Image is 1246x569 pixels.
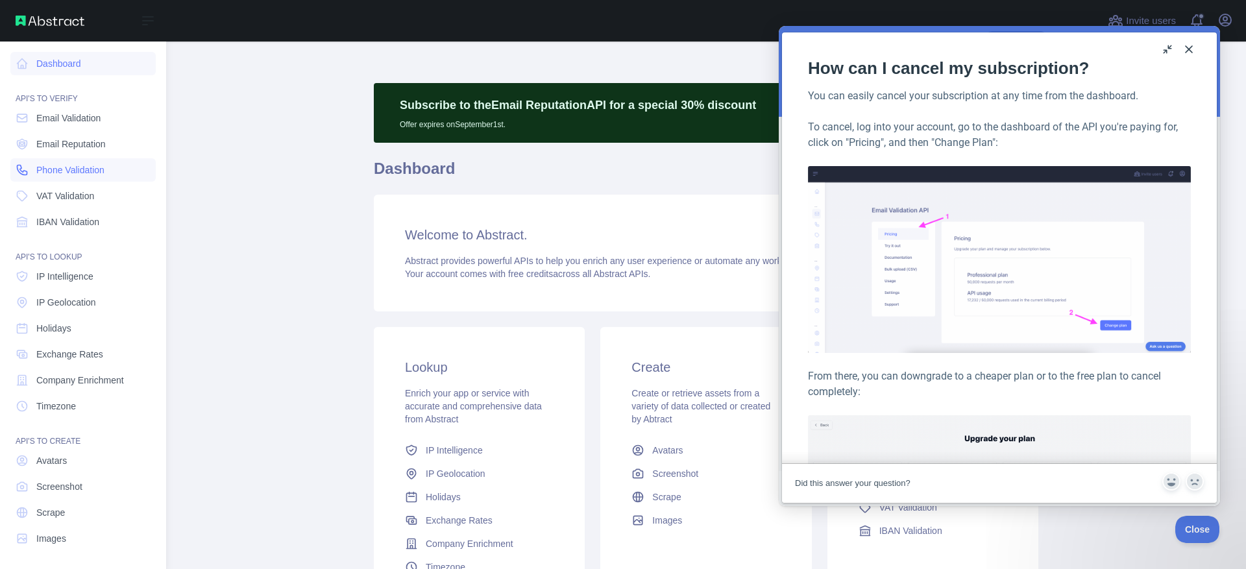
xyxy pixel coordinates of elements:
a: Screenshot [626,462,785,485]
span: Holidays [426,490,461,503]
span: IP Intelligence [36,270,93,283]
a: IP Intelligence [400,439,559,462]
a: IBAN Validation [10,210,156,234]
span: Abstract provides powerful APIs to help you enrich any user experience or automate any workflow. [405,256,800,266]
div: Did this answer your question? [16,451,384,464]
span: Avatars [36,454,67,467]
a: Company Enrichment [10,369,156,392]
a: Screenshot [10,475,156,498]
iframe: Help Scout Beacon - Close [1175,516,1220,543]
div: Article feedback [3,438,438,477]
span: IBAN Validation [36,215,99,228]
a: Images [626,509,785,532]
a: Exchange Rates [400,509,559,532]
span: Email Validation [36,112,101,125]
span: VAT Validation [36,189,94,202]
p: You can easily cancel your subscription at any time from the dashboard. [29,62,412,78]
img: file-GY7CONQHY9.png [29,140,412,327]
p: To cancel, log into your account, go to the dashboard of the API you're paying for, click on "Pri... [29,93,412,125]
span: Invite users [1126,14,1176,29]
span: Timezone [36,400,76,413]
span: Create or retrieve assets from a variety of data collected or created by Abtract [631,388,770,424]
span: Phone Validation [36,163,104,176]
button: Send feedback: No. For "Did this answer your question?" [407,446,425,465]
iframe: Help Scout Beacon - Live Chat, Contact Form, and Knowledge Base [779,26,1220,506]
span: Images [36,532,66,545]
div: How can I cancel my subscription? [29,32,386,53]
h3: Welcome to Abstract. [405,226,1007,244]
a: Exchange Rates [10,343,156,366]
p: Subscribe to the Email Reputation API for a special 30 % discount [400,96,756,114]
span: Email Reputation [36,138,106,151]
a: IP Geolocation [10,291,156,314]
span: Holidays [36,322,71,335]
a: Avatars [626,439,785,462]
span: Screenshot [36,480,82,493]
span: Company Enrichment [36,374,124,387]
h3: Create [631,358,780,376]
a: Avatars [10,449,156,472]
a: Holidays [10,317,156,340]
a: IP Intelligence [10,265,156,288]
img: Abstract API [16,16,84,26]
span: IP Intelligence [426,444,483,457]
a: Email Reputation [10,132,156,156]
a: Timezone [10,394,156,418]
span: free credits [508,269,553,279]
p: Offer expires on September 1st. [400,114,756,130]
div: API'S TO VERIFY [10,78,156,104]
span: IP Geolocation [426,467,485,480]
a: IBAN Validation [853,519,1012,542]
span: Exchange Rates [426,514,493,527]
span: Company Enrichment [426,537,513,550]
a: Company Enrichment [400,532,559,555]
span: Your account comes with across all Abstract APIs. [405,269,650,279]
span: Scrape [36,506,65,519]
a: VAT Validation [853,496,1012,519]
span: Image preview. Open larger image in dialog window. [29,140,412,327]
a: Scrape [10,501,156,524]
a: VAT Validation [10,184,156,208]
span: IP Geolocation [36,296,96,309]
span: Avatars [652,444,683,457]
span: Images [652,514,682,527]
h1: Dashboard [374,158,1038,189]
p: From there, you can downgrade to a cheaper plan or to the free plan to cancel completely: [29,343,412,374]
span: Scrape [652,490,681,503]
span: Did this answer your question? [16,452,132,462]
a: Email Validation [10,106,156,130]
a: Phone Validation [10,158,156,182]
a: Dashboard [10,52,156,75]
span: Screenshot [652,467,698,480]
div: API'S TO CREATE [10,420,156,446]
button: Invite users [1105,10,1179,31]
span: Exchange Rates [36,348,103,361]
a: Scrape [626,485,785,509]
h3: Lookup [405,358,554,376]
a: How can I cancel my subscription?. Click to open in new window. [29,32,386,53]
a: Images [10,527,156,550]
span: IBAN Validation [879,524,942,537]
div: API'S TO LOOKUP [10,236,156,262]
button: Send feedback: Yes. For "Did this answer your question?" [384,446,402,465]
a: IP Geolocation [400,462,559,485]
a: Holidays [400,485,559,509]
h1: How can I cancel my subscription? [29,32,310,52]
span: Enrich your app or service with accurate and comprehensive data from Abstract [405,388,542,424]
span: VAT Validation [879,501,937,514]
